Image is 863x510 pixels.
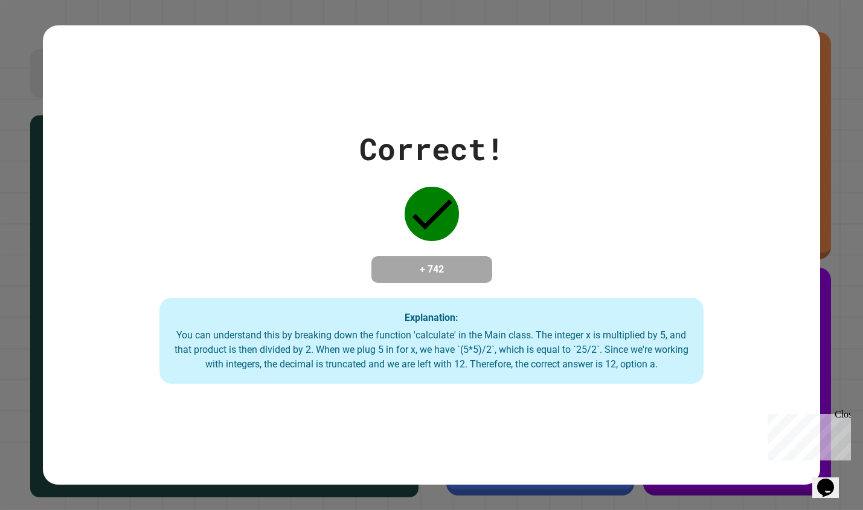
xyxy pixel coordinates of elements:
iframe: chat widget [763,409,851,460]
h4: + 742 [383,262,480,277]
div: You can understand this by breaking down the function 'calculate' in the Main class. The integer ... [172,328,691,372]
div: Chat with us now!Close [5,5,83,77]
strong: Explanation: [405,312,458,323]
iframe: chat widget [812,462,851,498]
div: Correct! [359,126,504,172]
